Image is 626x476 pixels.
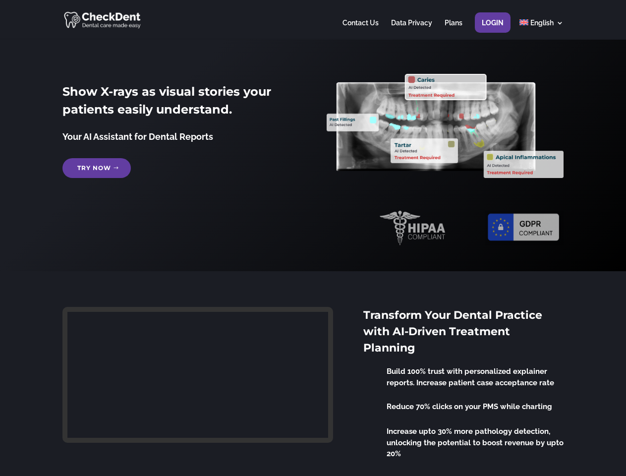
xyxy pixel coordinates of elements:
[387,367,554,387] span: Build 100% trust with personalized explainer reports. Increase patient case acceptance rate
[62,83,299,123] h2: Show X-rays as visual stories your patients easily understand.
[482,19,504,39] a: Login
[530,19,554,27] span: English
[391,19,432,39] a: Data Privacy
[387,402,552,411] span: Reduce 70% clicks on your PMS while charting
[519,19,564,39] a: English
[62,131,213,142] span: Your AI Assistant for Dental Reports
[363,308,542,355] span: Transform Your Dental Practice with AI-Driven Treatment Planning
[64,10,142,29] img: CheckDent AI
[327,74,563,178] img: X_Ray_annotated
[342,19,379,39] a: Contact Us
[445,19,462,39] a: Plans
[62,158,131,178] a: Try Now
[387,427,564,458] span: Increase upto 30% more pathology detection, unlocking the potential to boost revenue by upto 20%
